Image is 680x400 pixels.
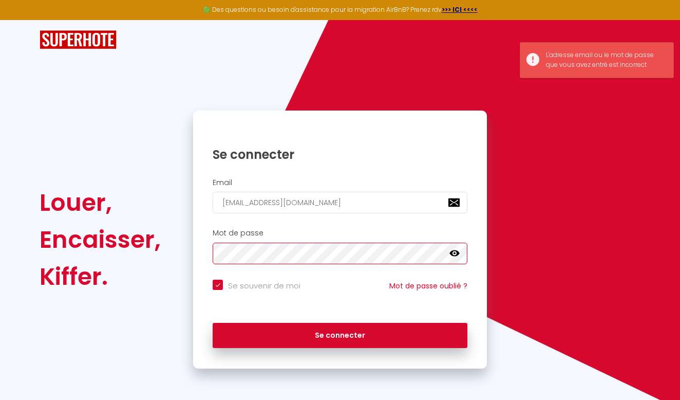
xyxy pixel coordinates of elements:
[213,147,467,162] h1: Se connecter
[213,192,467,213] input: Ton Email
[40,30,117,49] img: SuperHote logo
[442,5,478,14] a: >>> ICI <<<<
[213,178,467,187] h2: Email
[546,50,663,70] div: L'adresse email ou le mot de passe que vous avez entré est incorrect
[40,184,161,221] div: Louer,
[213,323,467,349] button: Se connecter
[40,221,161,258] div: Encaisser,
[40,258,161,295] div: Kiffer.
[213,229,467,238] h2: Mot de passe
[389,281,467,291] a: Mot de passe oublié ?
